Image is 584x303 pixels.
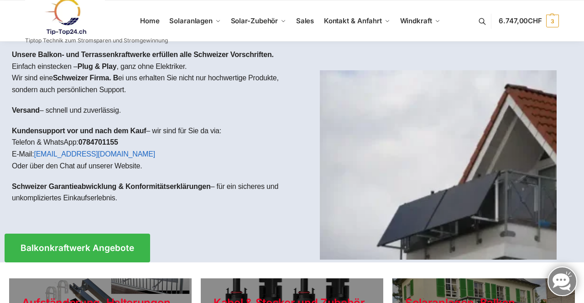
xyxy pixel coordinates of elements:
[34,150,155,158] a: [EMAIL_ADDRESS][DOMAIN_NAME]
[78,63,117,70] strong: Plug & Play
[21,244,134,252] span: Balkonkraftwerk Angebote
[78,138,118,146] strong: 0784701155
[169,16,213,25] span: Solaranlagen
[324,16,382,25] span: Kontakt & Anfahrt
[5,234,150,262] a: Balkonkraftwerk Angebote
[12,125,285,172] p: – wir sind für Sie da via: Telefon & WhatsApp: E-Mail: Oder über den Chat auf unserer Website.
[12,51,274,58] strong: Unsere Balkon- und Terrassenkraftwerke erfüllen alle Schweizer Vorschriften.
[166,0,224,42] a: Solaranlagen
[25,38,168,43] p: Tiptop Technik zum Stromsparen und Stromgewinnung
[320,0,394,42] a: Kontakt & Anfahrt
[546,15,559,27] span: 3
[499,7,559,35] a: 6.747,00CHF 3
[296,16,314,25] span: Sales
[499,16,542,25] span: 6.747,00
[400,16,432,25] span: Windkraft
[320,70,557,260] img: Home 1
[231,16,278,25] span: Solar-Zubehör
[12,181,285,204] p: – für ein sicheres und unkompliziertes Einkaufserlebnis.
[12,183,211,190] strong: Schweizer Garantieabwicklung & Konformitätserklärungen
[12,72,285,95] p: Wir sind eine ei uns erhalten Sie nicht nur hochwertige Produkte, sondern auch persönlichen Support.
[53,74,118,82] strong: Schweizer Firma. B
[5,42,292,220] div: Einfach einstecken – , ganz ohne Elektriker.
[227,0,290,42] a: Solar-Zubehör
[12,106,40,114] strong: Versand
[528,16,542,25] span: CHF
[396,0,444,42] a: Windkraft
[12,104,285,116] p: – schnell und zuverlässig.
[12,127,146,135] strong: Kundensupport vor und nach dem Kauf
[292,0,318,42] a: Sales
